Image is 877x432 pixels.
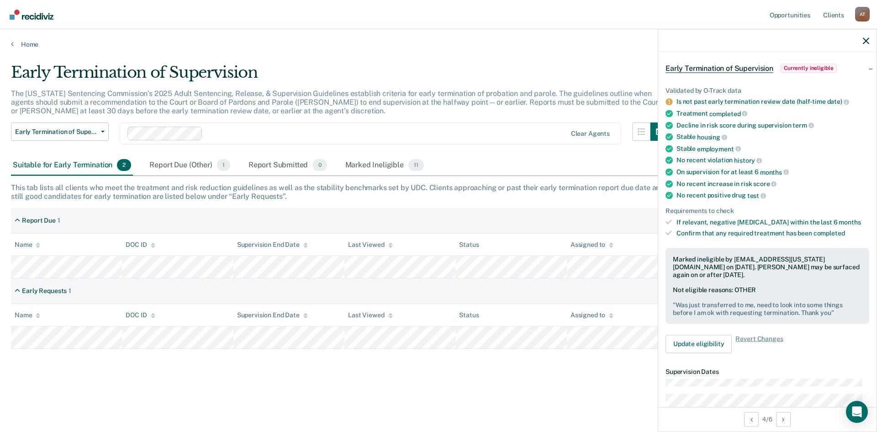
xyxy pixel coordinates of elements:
span: completed [814,229,845,237]
button: Next Opportunity [776,412,791,427]
div: Requirements to check [666,207,869,214]
div: Last Viewed [348,241,392,249]
span: housing [697,133,727,140]
div: 1 [69,287,71,295]
div: Suitable for Early Termination [11,155,133,176]
div: This tab lists all clients who meet the treatment and risk reduction guidelines as well as the st... [11,183,866,201]
div: Marked Ineligible [343,155,426,176]
img: Recidiviz [10,10,53,20]
div: Is not past early termination review date (half-time date) [676,98,869,106]
div: Name [15,241,40,249]
div: Stable [676,144,869,153]
span: Early Termination of Supervision [666,64,773,73]
div: If relevant, negative [MEDICAL_DATA] within the last 6 [676,218,869,226]
div: Report Due [22,217,56,224]
span: months [760,168,789,176]
a: Home [11,40,866,48]
span: 0 [312,159,327,171]
div: Open Intercom Messenger [846,401,868,423]
div: Stable [676,133,869,141]
span: employment [697,145,740,152]
div: Treatment [676,109,869,117]
div: 1 [58,217,60,224]
div: DOC ID [126,241,155,249]
dt: Supervision Dates [666,368,869,375]
div: Not eligible reasons: OTHER [673,286,862,316]
div: On supervision for at least 6 [676,168,869,176]
p: The [US_STATE] Sentencing Commission’s 2025 Adult Sentencing, Release, & Supervision Guidelines e... [11,89,661,115]
div: Assigned to [571,241,613,249]
pre: " Was just transferred to me, need to look into some things before I am ok with requesting termin... [673,301,862,317]
span: score [753,180,777,187]
button: Previous Opportunity [744,412,759,427]
div: A T [855,7,870,21]
div: DOC ID [126,311,155,319]
button: Update eligibility [666,335,732,353]
div: Clear agents [571,130,610,138]
span: 11 [408,159,424,171]
div: Early Requests [22,287,67,295]
div: Name [15,311,40,319]
div: Last Viewed [348,311,392,319]
div: Supervision End Date [237,241,308,249]
div: Report Due (Other) [148,155,232,176]
span: Revert Changes [735,335,783,353]
div: Early Termination of SupervisionCurrently ineligible [658,53,877,83]
div: Confirm that any required treatment has been [676,229,869,237]
span: Early Termination of Supervision [15,128,97,136]
span: months [839,218,861,225]
div: Report Submitted [247,155,329,176]
span: test [747,192,766,199]
div: No recent increase in risk [676,180,869,188]
span: history [734,157,762,164]
div: No recent positive drug [676,192,869,200]
div: Validated by O-Track data [666,86,869,94]
div: Supervision End Date [237,311,308,319]
span: term [792,122,814,129]
div: Early Termination of Supervision [11,63,669,89]
span: completed [709,110,748,117]
div: Assigned to [571,311,613,319]
div: No recent violation [676,156,869,165]
button: Profile dropdown button [855,7,870,21]
div: Decline in risk score during supervision [676,121,869,129]
span: 1 [217,159,230,171]
span: Currently ineligible [781,64,837,73]
span: 2 [117,159,131,171]
div: Status [459,241,479,249]
div: Marked ineligible by [EMAIL_ADDRESS][US_STATE][DOMAIN_NAME] on [DATE]. [PERSON_NAME] may be surfa... [673,256,862,278]
div: Status [459,311,479,319]
div: 4 / 6 [658,407,877,431]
